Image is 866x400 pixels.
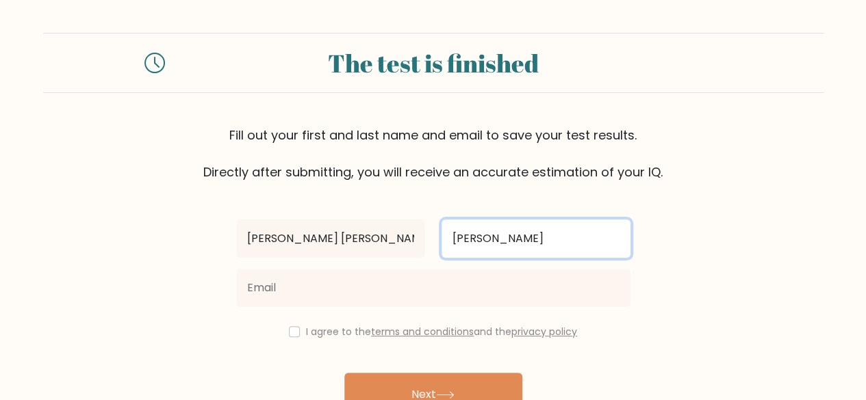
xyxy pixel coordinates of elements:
[371,325,474,338] a: terms and conditions
[236,269,631,307] input: Email
[43,126,824,181] div: Fill out your first and last name and email to save your test results. Directly after submitting,...
[511,325,577,338] a: privacy policy
[236,219,425,258] input: First name
[306,325,577,338] label: I agree to the and the
[442,219,631,258] input: Last name
[181,44,685,81] div: The test is finished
